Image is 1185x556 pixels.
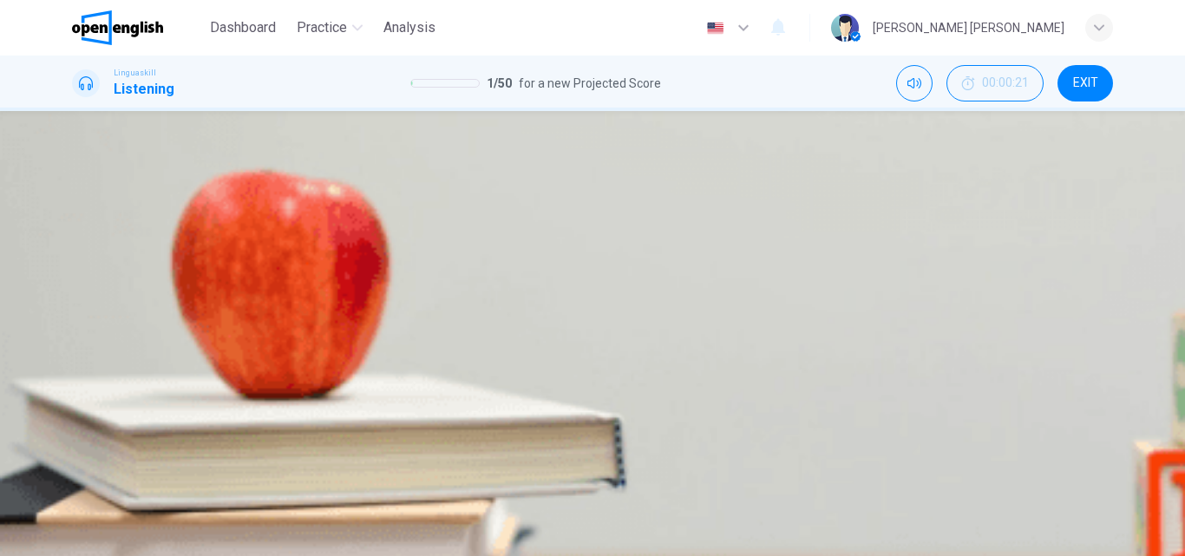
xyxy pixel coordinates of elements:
span: Analysis [383,17,435,38]
img: Profile picture [831,14,859,42]
button: Analysis [376,12,442,43]
span: 1 / 50 [487,73,512,94]
button: Practice [290,12,370,43]
button: EXIT [1057,65,1113,101]
div: [PERSON_NAME] [PERSON_NAME] [873,17,1064,38]
span: Dashboard [210,17,276,38]
span: 00:00:21 [982,76,1029,90]
div: Hide [946,65,1044,101]
span: Linguaskill [114,67,156,79]
button: 00:00:21 [946,65,1044,101]
button: Dashboard [203,12,283,43]
img: OpenEnglish logo [72,10,163,45]
div: Mute [896,65,933,101]
span: for a new Projected Score [519,73,661,94]
img: en [704,22,726,35]
span: EXIT [1073,76,1098,90]
a: OpenEnglish logo [72,10,203,45]
h1: Listening [114,79,174,100]
span: Practice [297,17,347,38]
